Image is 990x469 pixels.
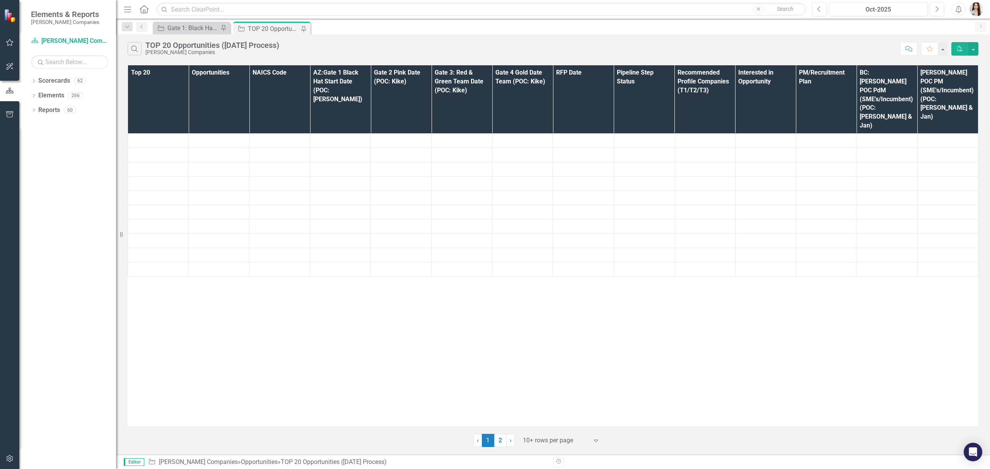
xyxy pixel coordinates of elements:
input: Search Below... [31,55,108,69]
a: Reports [38,106,60,115]
div: » » [148,458,547,467]
div: TOP 20 Opportunities ([DATE] Process) [281,458,387,466]
div: TOP 20 Opportunities ([DATE] Process) [248,24,299,34]
div: Gate 1: Black Hat Schedule Report [167,23,218,33]
a: [PERSON_NAME] Companies [159,458,238,466]
span: ‹ [477,437,479,444]
div: Oct-2025 [831,5,925,14]
a: Opportunities [241,458,278,466]
a: Elements [38,91,64,100]
span: › [510,437,512,444]
a: Gate 1: Black Hat Schedule Report [155,23,218,33]
small: [PERSON_NAME] Companies [31,19,99,25]
img: ClearPoint Strategy [3,8,17,22]
div: [PERSON_NAME] Companies [145,49,279,55]
a: [PERSON_NAME] Companies [31,37,108,46]
span: Elements & Reports [31,10,99,19]
span: 1 [482,434,494,447]
div: 266 [68,92,83,99]
span: Editor [124,458,144,466]
input: Search ClearPoint... [157,3,806,16]
div: 62 [74,78,86,84]
div: TOP 20 Opportunities ([DATE] Process) [145,41,279,49]
div: Open Intercom Messenger [964,443,982,461]
img: Janieva Castro [970,2,983,16]
button: Oct-2025 [829,2,928,16]
button: Search [766,4,804,15]
div: 60 [64,107,76,113]
a: 2 [494,434,507,447]
span: Search [777,6,794,12]
a: Scorecards [38,76,70,85]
